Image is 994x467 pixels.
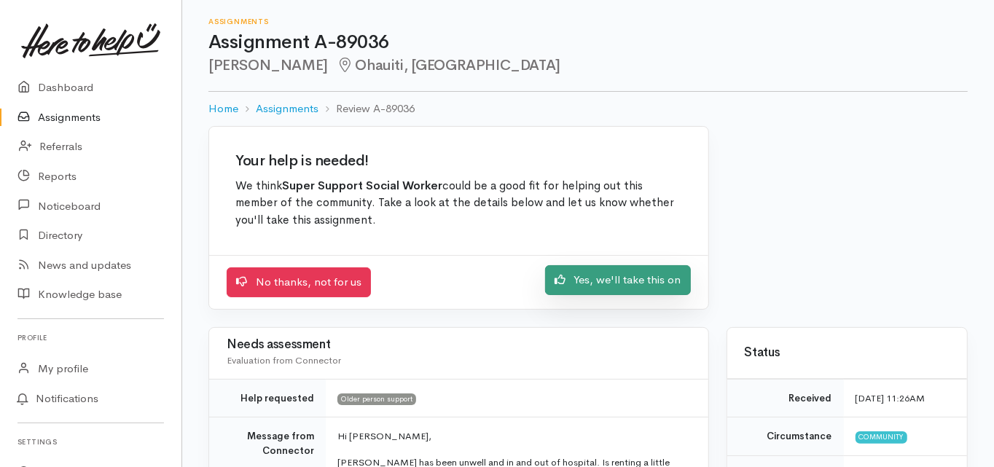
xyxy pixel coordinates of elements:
span: Ohauiti, [GEOGRAPHIC_DATA] [337,56,560,74]
span: Evaluation from Connector [227,354,341,366]
span: Older person support [337,393,416,405]
h3: Needs assessment [227,338,691,352]
h1: Assignment A-89036 [208,32,968,53]
a: No thanks, not for us [227,267,371,297]
td: Received [727,379,844,417]
nav: breadcrumb [208,92,968,126]
b: Super Support Social Worker [282,178,442,193]
h6: Settings [17,432,164,452]
a: Yes, we'll take this on [545,265,691,295]
h6: Assignments [208,17,968,25]
h6: Profile [17,328,164,348]
h3: Status [745,346,950,360]
p: We think could be a good fit for helping out this member of the community. Take a look at the det... [235,178,682,229]
td: Circumstance [727,417,844,456]
h2: Your help is needed! [235,153,682,169]
p: Hi [PERSON_NAME], [337,429,691,444]
li: Review A-89036 [318,101,415,117]
span: Community [856,431,907,443]
time: [DATE] 11:26AM [856,392,925,404]
h2: [PERSON_NAME] [208,58,968,74]
a: Assignments [256,101,318,117]
td: Help requested [209,379,326,417]
a: Home [208,101,238,117]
